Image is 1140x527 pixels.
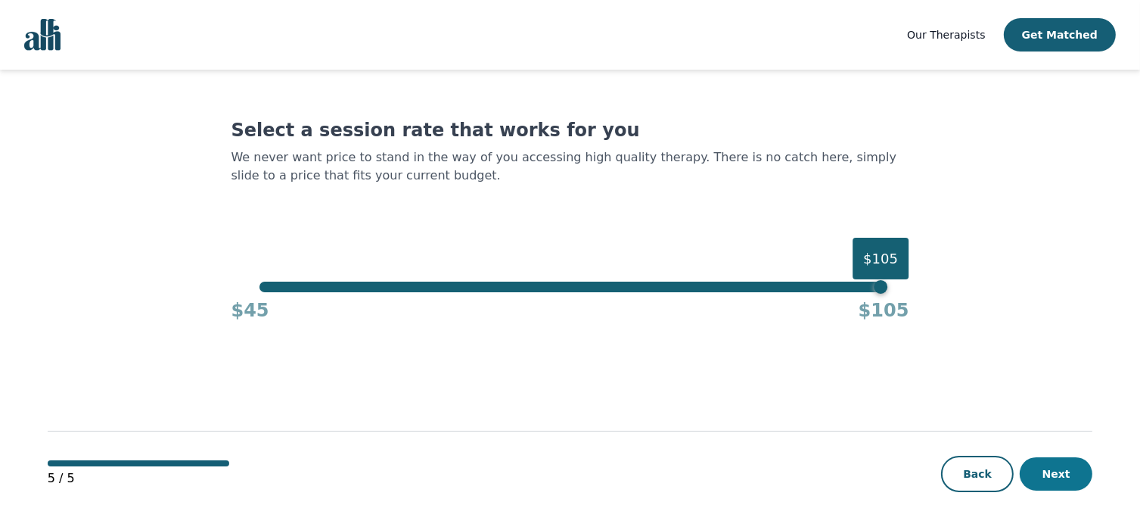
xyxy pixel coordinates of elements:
p: 5 / 5 [48,469,229,488]
div: $105 [853,238,909,279]
button: Get Matched [1004,18,1116,51]
button: Next [1020,457,1092,491]
p: We never want price to stand in the way of you accessing high quality therapy. There is no catch ... [231,148,909,185]
img: alli logo [24,19,61,51]
a: Our Therapists [907,26,985,44]
button: Back [941,456,1014,492]
span: Our Therapists [907,29,985,41]
h4: $45 [231,298,269,323]
h4: $105 [859,298,909,323]
h1: Select a session rate that works for you [231,118,909,142]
